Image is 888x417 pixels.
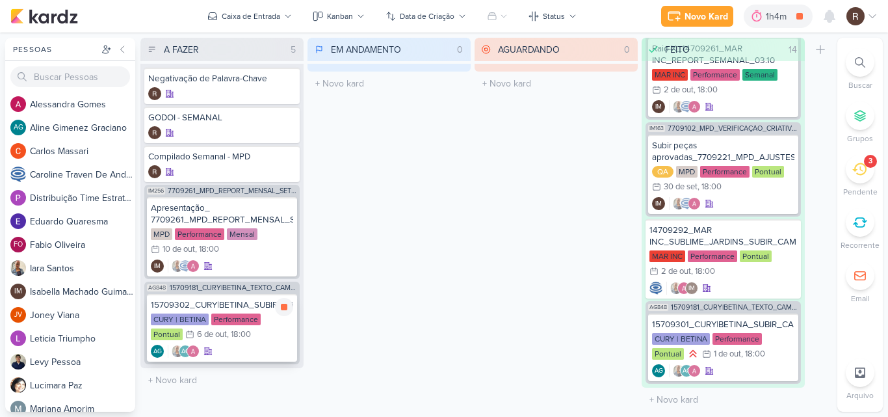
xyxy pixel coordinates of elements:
[677,282,690,295] img: Alessandra Gomes
[694,86,718,94] div: , 18:00
[197,330,227,339] div: 6 de out
[151,299,293,311] div: 15709302_CURY|BETINA_SUBIR_CAMPANHA_CHACARA_SANTO_ANTONIO
[843,186,878,198] p: Pendente
[672,100,685,113] img: Iara Santos
[672,197,685,210] img: Iara Santos
[700,166,750,178] div: Performance
[688,100,701,113] img: Alessandra Gomes
[168,345,200,358] div: Colaboradores: Iara Santos, Aline Gimenez Graciano, Alessandra Gomes
[644,390,802,409] input: + Novo kard
[686,347,699,360] div: Prioridade Alta
[151,202,293,226] div: Apresentação_ 7709261_MPD_REPORT_MENSAL_SETEMBRO
[148,126,161,139] div: Criador(a): Rafael Dornelles
[187,260,200,273] img: Alessandra Gomes
[153,349,162,355] p: AG
[148,151,296,163] div: Compilado Semanal - MPD
[649,282,662,295] div: Criador(a): Caroline Traven De Andrade
[740,250,772,262] div: Pontual
[698,183,722,191] div: , 18:00
[841,239,880,251] p: Recorrente
[652,348,684,360] div: Pontual
[712,333,762,345] div: Performance
[14,312,22,319] p: JV
[652,197,665,210] div: Isabella Machado Guimarães
[10,307,26,323] div: Joney Viana
[148,165,161,178] img: Rafael Dornelles
[10,237,26,252] div: Fabio Oliveira
[10,167,26,182] img: Caroline Traven De Andrade
[619,43,635,57] div: 0
[285,43,301,57] div: 5
[649,250,685,262] div: MAR INC
[848,79,872,91] p: Buscar
[672,364,685,377] img: Iara Santos
[10,8,78,24] img: kardz.app
[10,44,99,55] div: Pessoas
[783,43,802,57] div: 14
[30,332,135,345] div: L e t i c i a T r i u m p h o
[151,345,164,358] div: Aline Gimenez Graciano
[170,284,297,291] span: 15709181_CURY|BETINA_TEXTO_CAMPANHA_GOOGLE
[30,379,135,392] div: L u c i m a r a P a z
[649,224,797,248] div: 14709292_MAR INC_SUBLIME_JARDINS_SUBIR_CAMPANHA_REMARKETING_PARA_SITE
[676,166,698,178] div: MPD
[655,201,662,208] p: IM
[688,286,695,292] p: IM
[655,104,662,111] p: IM
[171,260,184,273] img: Iara Santos
[680,197,693,210] img: Caroline Traven De Andrade
[661,6,733,27] button: Novo Kard
[151,345,164,358] div: Criador(a): Aline Gimenez Graciano
[30,168,135,182] div: C a r o l i n e T r a v e n D e A n d r a d e
[10,120,26,135] div: Aline Gimenez Graciano
[163,245,195,254] div: 10 de out
[655,368,663,375] p: AG
[30,121,135,135] div: A l i n e G i m e n e z G r a c i a n o
[652,333,710,345] div: CURY | BETINA
[652,100,665,113] div: Criador(a): Isabella Machado Guimarães
[171,345,184,358] img: Iara Santos
[766,10,790,23] div: 1h4m
[148,165,161,178] div: Criador(a): Rafael Dornelles
[211,314,261,325] div: Performance
[680,100,693,113] img: Caroline Traven De Andrade
[868,156,872,167] div: 3
[688,197,701,210] img: Alessandra Gomes
[30,144,135,158] div: C a r l o s M a s s a r i
[151,228,172,240] div: MPD
[10,213,26,229] img: Eduardo Quaresma
[30,98,135,111] div: A l e s s a n d r a G o m e s
[195,245,219,254] div: , 18:00
[652,140,794,163] div: Subir peças aprovadas_7709221_MPD_AJUSTES_NEO_ALPHAVILLE_DESDOBRAMENTO_DE_PEÇAS
[10,190,26,206] img: Distribuição Time Estratégico
[151,314,209,325] div: CURY | BETINA
[837,48,883,91] li: Ctrl + F
[30,191,135,205] div: D i s t r i b u i ç ã o T i m e E s t r a t é g i c o
[10,354,26,370] img: Levy Pessoa
[649,282,662,295] img: Caroline Traven De Andrade
[148,126,161,139] img: Rafael Dornelles
[669,197,701,210] div: Colaboradores: Iara Santos, Caroline Traven De Andrade, Alessandra Gomes
[30,355,135,369] div: L e v y P e s s o a
[10,330,26,346] img: Leticia Triumpho
[151,260,164,273] div: Criador(a): Isabella Machado Guimarães
[30,285,135,299] div: I s a b e l l a M a c h a d o G u i m a r ã e s
[666,282,698,295] div: Colaboradores: Iara Santos, Alessandra Gomes, Isabella Machado Guimarães
[648,125,665,132] span: IM163
[688,364,701,377] img: Alessandra Gomes
[851,293,870,304] p: Email
[147,187,165,195] span: IM256
[652,364,665,377] div: Criador(a): Aline Gimenez Graciano
[175,228,224,240] div: Performance
[10,143,26,159] img: Carlos Massari
[179,345,192,358] div: Aline Gimenez Graciano
[846,390,874,401] p: Arquivo
[741,350,765,358] div: , 18:00
[30,308,135,322] div: J o n e y V i a n a
[151,260,164,273] div: Isabella Machado Guimarães
[669,100,701,113] div: Colaboradores: Iara Santos, Caroline Traven De Andrade, Alessandra Gomes
[181,349,190,355] p: AG
[669,364,701,377] div: Colaboradores: Iara Santos, Aline Gimenez Graciano, Alessandra Gomes
[714,350,741,358] div: 1 de out
[742,69,777,81] div: Semanal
